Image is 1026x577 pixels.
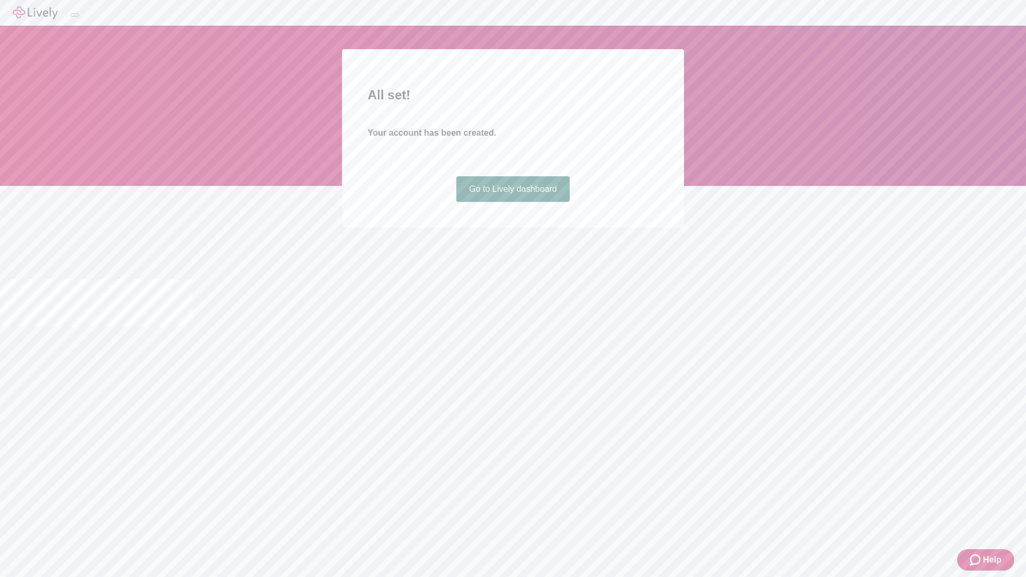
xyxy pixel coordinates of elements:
[983,553,1001,566] span: Help
[368,85,658,105] h2: All set!
[957,549,1014,571] button: Zendesk support iconHelp
[456,176,570,202] a: Go to Lively dashboard
[71,13,79,17] button: Log out
[368,127,658,139] h4: Your account has been created.
[13,6,58,19] img: Lively
[970,553,983,566] svg: Zendesk support icon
